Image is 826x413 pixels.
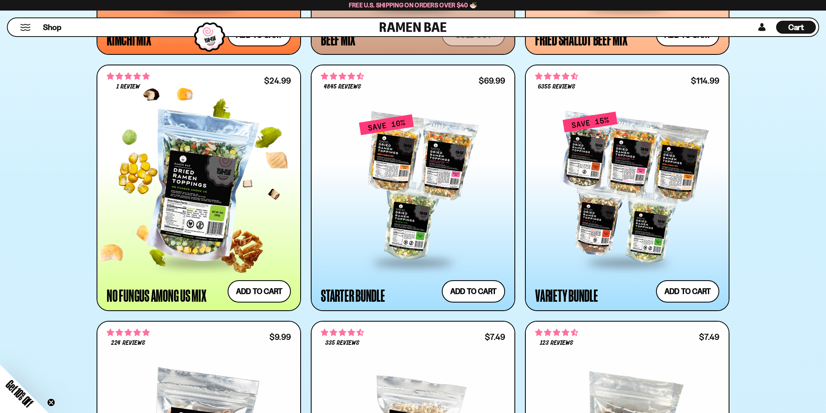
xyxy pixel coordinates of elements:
[442,280,505,303] button: Add to cart
[43,21,61,34] a: Shop
[107,71,150,82] span: 5.00 stars
[20,24,31,31] button: Mobile Menu Trigger
[535,71,578,82] span: 4.63 stars
[321,32,355,46] div: Beef Mix
[111,340,145,346] span: 224 reviews
[321,288,385,303] div: Starter Bundle
[97,65,301,311] a: 5.00 stars 1 review $24.99 No Fungus Among Us Mix Add to cart
[311,65,515,311] a: 4.71 stars 4845 reviews $69.99 Starter Bundle Add to cart
[349,1,478,9] span: Free U.S. Shipping on Orders over $40 🍜
[479,77,505,84] div: $69.99
[656,280,719,303] button: Add to cart
[116,84,140,90] span: 1 review
[699,333,719,341] div: $7.49
[788,22,804,32] span: Cart
[107,32,151,46] div: Kimchi Mix
[47,398,55,407] button: Close teaser
[535,327,578,338] span: 4.69 stars
[43,22,61,33] span: Shop
[535,288,598,303] div: Variety Bundle
[321,327,364,338] span: 4.53 stars
[691,77,719,84] div: $114.99
[107,288,206,303] div: No Fungus Among Us Mix
[776,18,816,36] a: Cart
[540,340,573,346] span: 123 reviews
[324,84,361,90] span: 4845 reviews
[269,333,291,341] div: $9.99
[107,327,150,338] span: 4.76 stars
[228,280,291,303] button: Add to cart
[264,77,291,84] div: $24.99
[4,378,35,409] span: Get 10% Off
[535,32,628,46] div: Fried Shallot Beef Mix
[485,333,505,341] div: $7.49
[321,71,364,82] span: 4.71 stars
[525,65,729,311] a: 4.63 stars 6355 reviews $114.99 Variety Bundle Add to cart
[538,84,575,90] span: 6355 reviews
[325,340,359,346] span: 335 reviews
